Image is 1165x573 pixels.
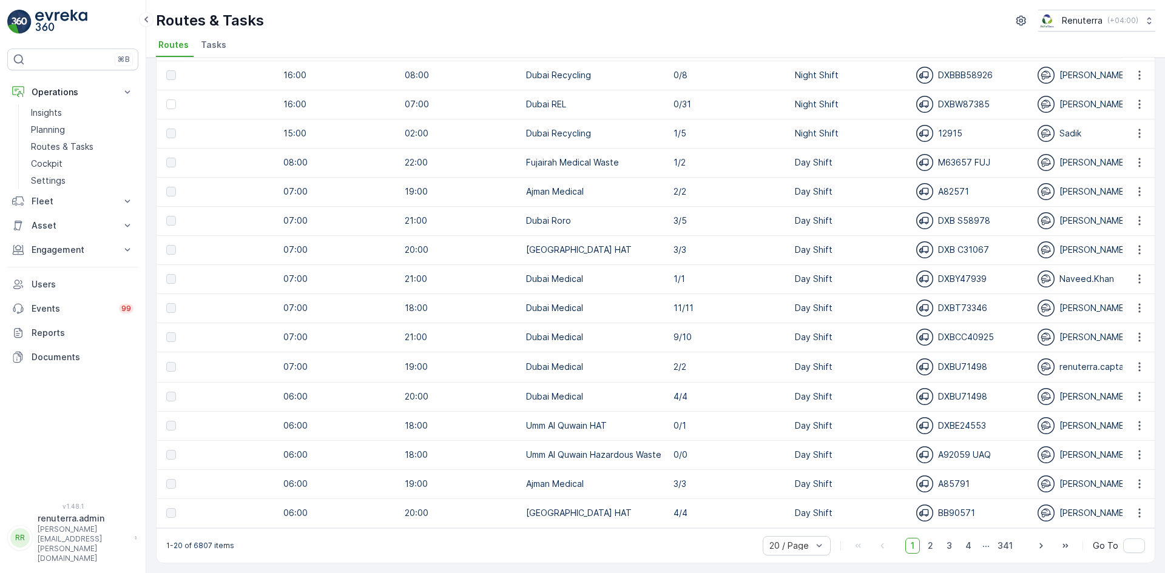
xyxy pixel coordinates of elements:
td: Day Shift [789,411,910,440]
td: 2/2 [667,177,789,206]
img: svg%3e [1038,358,1055,375]
div: Toggle Row Selected [166,508,176,518]
td: 16:00 [277,90,399,119]
td: Night Shift [789,61,910,90]
td: 18:00 [399,440,520,469]
img: svg%3e [916,388,933,405]
td: 08:00 [277,148,399,177]
img: svg%3e [1038,300,1055,317]
span: 1 [905,538,920,554]
img: svg%3e [916,125,933,142]
a: Cockpit [26,155,138,172]
td: Day Shift [789,235,910,264]
div: [PERSON_NAME] [1038,183,1147,200]
button: Fleet [7,189,138,213]
td: 18:00 [399,411,520,440]
td: 22:00 [399,148,520,177]
td: 20:00 [399,498,520,528]
div: Toggle Row Selected [166,392,176,401]
img: logo_light-DOdMpM7g.png [35,10,87,34]
td: 0/8 [667,61,789,90]
td: 9/10 [667,323,789,352]
img: svg%3e [916,504,933,521]
div: [PERSON_NAME] [1038,212,1147,229]
td: Day Shift [789,148,910,177]
span: Tasks [201,39,226,51]
td: 07:00 [277,235,399,264]
img: svg%3e [1038,67,1055,84]
img: svg%3e [916,446,933,463]
td: 07:00 [399,90,520,119]
span: 3 [941,538,957,554]
img: svg%3e [1038,183,1055,200]
div: 12915 [916,125,1025,142]
td: Ajman Medical [520,177,667,206]
td: Day Shift [789,498,910,528]
td: 07:00 [277,323,399,352]
div: [PERSON_NAME] [1038,417,1147,434]
img: svg%3e [1038,329,1055,346]
img: svg%3e [1038,241,1055,258]
a: Settings [26,172,138,189]
td: 11/11 [667,293,789,323]
a: Documents [7,345,138,369]
td: Day Shift [789,352,910,382]
button: Engagement [7,238,138,262]
td: Dubai Recycling [520,61,667,90]
td: 3/3 [667,469,789,498]
div: [PERSON_NAME] [1038,241,1147,258]
td: 07:00 [277,293,399,323]
div: A85791 [916,475,1025,492]
button: Operations [7,80,138,104]
p: Cockpit [31,158,62,170]
td: Umm Al Quwain HAT [520,411,667,440]
div: Naveed.Khan [1038,270,1147,287]
div: A82571 [916,183,1025,200]
p: Routes & Tasks [156,11,264,30]
div: DXBCC40925 [916,329,1025,346]
div: [PERSON_NAME] [1038,504,1147,521]
td: 19:00 [399,177,520,206]
td: Day Shift [789,293,910,323]
td: Fujairah Medical Waste [520,148,667,177]
a: Planning [26,121,138,138]
td: Day Shift [789,382,910,411]
img: svg%3e [916,183,933,200]
td: [GEOGRAPHIC_DATA] HAT [520,235,667,264]
td: 07:00 [277,206,399,235]
td: 4/4 [667,382,789,411]
div: DXBY47939 [916,270,1025,287]
td: Day Shift [789,177,910,206]
div: Toggle Row Selected [166,421,176,431]
td: Dubai Medical [520,323,667,352]
img: svg%3e [916,358,933,375]
p: Users [32,278,133,290]
p: Routes & Tasks [31,141,93,153]
td: Ajman Medical [520,469,667,498]
div: Toggle Row Selected [166,274,176,284]
img: svg%3e [1038,96,1055,113]
img: svg%3e [1038,270,1055,287]
div: DXBBB58926 [916,67,1025,84]
div: [PERSON_NAME] [1038,67,1147,84]
td: Night Shift [789,90,910,119]
button: Asset [7,213,138,238]
td: 07:00 [277,177,399,206]
td: [GEOGRAPHIC_DATA] HAT [520,498,667,528]
div: Toggle Row Selected [166,303,176,313]
img: svg%3e [1038,417,1055,434]
td: 1/2 [667,148,789,177]
td: Dubai Medical [520,352,667,382]
img: svg%3e [916,67,933,84]
img: logo [7,10,32,34]
p: Settings [31,175,66,187]
td: 07:00 [277,264,399,293]
td: 16:00 [277,61,399,90]
img: svg%3e [916,475,933,492]
td: Dubai Medical [520,264,667,293]
p: Documents [32,351,133,363]
td: 19:00 [399,469,520,498]
div: Toggle Row Selected [166,362,176,372]
div: A92059 UAQ [916,446,1025,463]
td: Day Shift [789,264,910,293]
